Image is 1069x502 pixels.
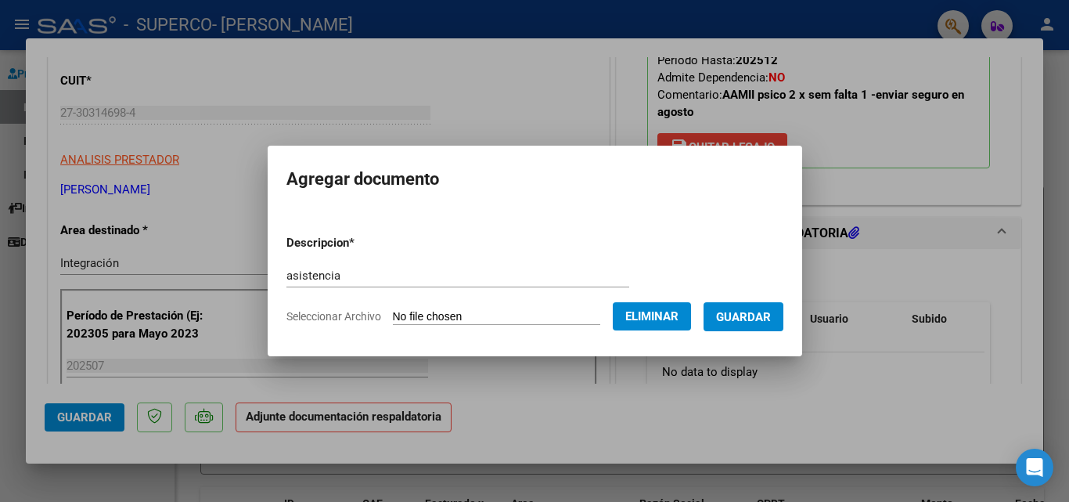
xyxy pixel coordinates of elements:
span: Eliminar [625,309,678,323]
span: Seleccionar Archivo [286,310,381,323]
span: Guardar [716,310,771,324]
p: Descripcion [286,234,436,252]
button: Eliminar [613,302,691,330]
h2: Agregar documento [286,164,783,194]
button: Guardar [704,302,783,331]
div: Open Intercom Messenger [1016,449,1053,486]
